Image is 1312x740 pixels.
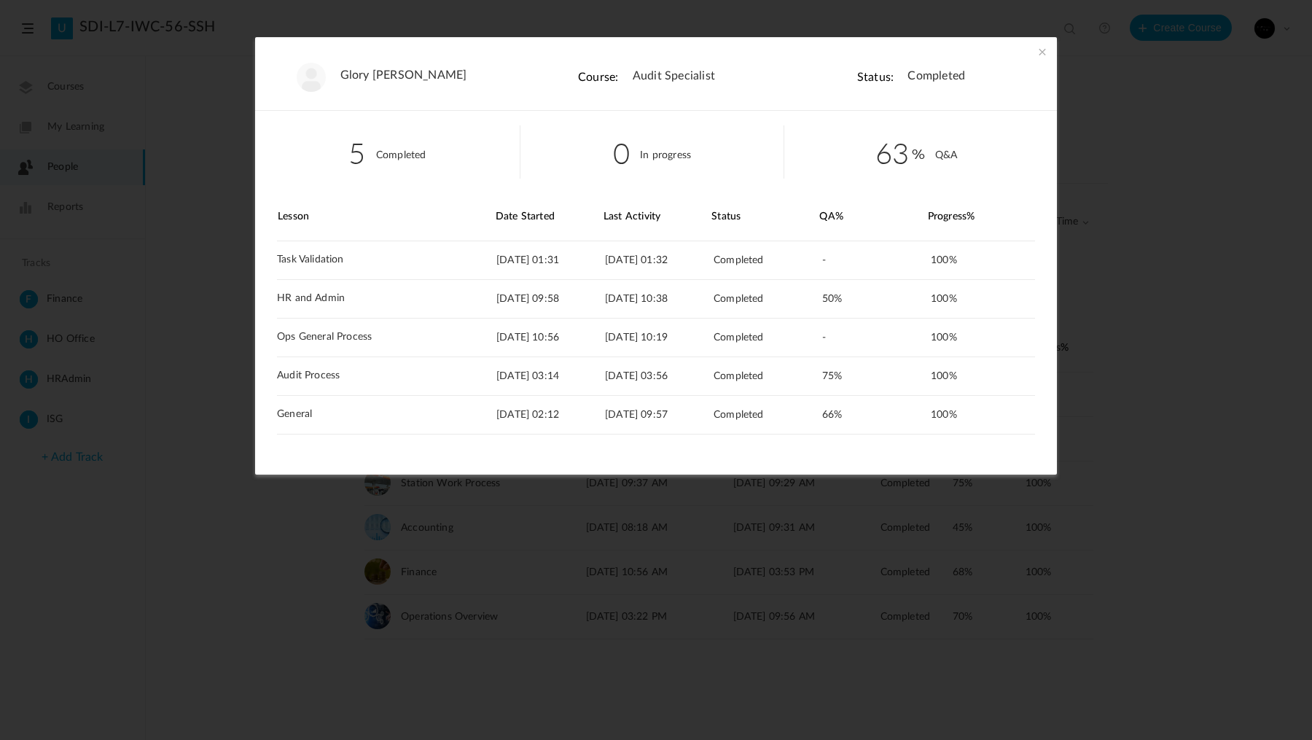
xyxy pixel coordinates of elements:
[613,131,630,173] span: 0
[640,150,691,160] cite: In progress
[605,319,712,357] div: [DATE] 10:19
[928,193,1035,241] div: Progress%
[822,396,929,434] div: 66%
[605,357,712,395] div: [DATE] 03:56
[496,396,604,434] div: [DATE] 02:12
[496,280,604,318] div: [DATE] 09:58
[496,319,604,357] div: [DATE] 10:56
[875,131,925,173] span: 63
[604,193,711,241] div: Last Activity
[907,69,965,83] span: Completed
[857,71,894,83] cite: Status:
[605,280,712,318] div: [DATE] 10:38
[496,193,603,241] div: Date Started
[822,280,929,318] div: 50%
[819,193,926,241] div: QA%
[822,319,929,357] div: -
[277,292,345,305] span: HR and Admin
[297,63,326,92] img: user-image.png
[822,241,929,279] div: -
[496,357,604,395] div: [DATE] 03:14
[931,286,1023,312] div: 100%
[278,193,494,241] div: Lesson
[711,193,819,241] div: Status
[578,71,618,83] cite: Course:
[714,396,821,434] div: Completed
[340,69,467,82] a: Glory [PERSON_NAME]
[931,324,1023,351] div: 100%
[348,131,365,173] span: 5
[605,396,712,434] div: [DATE] 09:57
[277,331,372,343] span: Ops General Process
[931,363,1023,389] div: 100%
[714,319,821,357] div: Completed
[277,254,344,266] span: Task Validation
[714,241,821,279] div: Completed
[277,408,312,421] span: General
[277,370,340,382] span: Audit Process
[496,241,604,279] div: [DATE] 01:31
[376,150,426,160] cite: Completed
[633,69,715,83] span: Audit Specialist
[931,402,1023,428] div: 100%
[822,357,929,395] div: 75%
[714,357,821,395] div: Completed
[605,241,712,279] div: [DATE] 01:32
[935,150,958,160] cite: Q&A
[714,280,821,318] div: Completed
[931,247,1023,273] div: 100%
